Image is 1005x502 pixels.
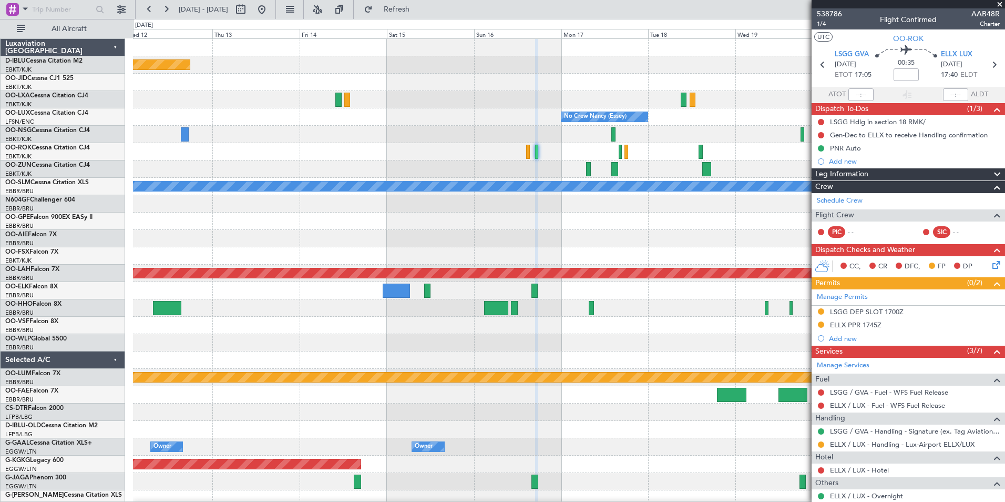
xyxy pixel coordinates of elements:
[5,58,83,64] a: D-IBLUCessna Citation M2
[5,145,32,151] span: OO-ROK
[5,492,64,498] span: G-[PERSON_NAME]
[125,29,212,38] div: Wed 12
[817,19,842,28] span: 1/4
[967,345,982,356] span: (3/7)
[5,301,61,307] a: OO-HHOFalcon 8X
[5,266,30,273] span: OO-LAH
[815,168,868,180] span: Leg Information
[5,249,29,255] span: OO-FSX
[5,93,88,99] a: OO-LXACessna Citation CJ4
[835,49,869,60] span: LSGG GVA
[814,32,833,42] button: UTC
[153,439,171,455] div: Owner
[648,29,735,38] div: Tue 18
[5,179,30,186] span: OO-SLM
[5,214,93,220] a: OO-GPEFalcon 900EX EASy II
[849,262,861,272] span: CC,
[5,179,89,186] a: OO-SLMCessna Citation XLS
[817,292,868,303] a: Manage Permits
[830,401,945,410] a: ELLX / LUX - Fuel - WFS Fuel Release
[971,89,988,100] span: ALDT
[830,466,889,475] a: ELLX / LUX - Hotel
[855,70,871,81] span: 17:05
[5,292,34,299] a: EBBR/BRU
[5,284,58,290] a: OO-ELKFalcon 8X
[830,144,861,153] div: PNR Auto
[5,266,59,273] a: OO-LAHFalcon 7X
[5,475,66,481] a: G-JAGAPhenom 300
[848,88,874,101] input: --:--
[848,227,871,237] div: - -
[830,320,881,329] div: ELLX PPR 1745Z
[212,29,300,38] div: Thu 13
[5,274,34,282] a: EBBR/BRU
[817,196,863,206] a: Schedule Crew
[5,423,98,429] a: D-IBLU-OLDCessna Citation M2
[5,127,32,134] span: OO-NSG
[32,2,93,17] input: Trip Number
[5,58,26,64] span: D-IBLU
[5,396,34,404] a: EBBR/BRU
[5,413,33,421] a: LFPB/LBG
[5,336,67,342] a: OO-WLPGlobal 5500
[5,336,31,342] span: OO-WLP
[135,21,153,30] div: [DATE]
[829,157,1000,166] div: Add new
[12,21,114,37] button: All Aircraft
[5,110,30,116] span: OO-LUX
[5,284,29,290] span: OO-ELK
[815,374,829,386] span: Fuel
[5,162,32,168] span: OO-ZUN
[880,14,937,25] div: Flight Confirmed
[5,448,37,456] a: EGGW/LTN
[830,117,926,126] div: LSGG Hdlg in section 18 RMK/
[5,66,32,74] a: EBKT/KJK
[815,244,915,256] span: Dispatch Checks and Weather
[5,405,64,411] a: CS-DTRFalcon 2000
[5,423,41,429] span: D-IBLU-OLD
[835,70,852,81] span: ETOT
[815,277,840,289] span: Permits
[817,8,842,19] span: 538786
[815,477,838,489] span: Others
[5,457,64,464] a: G-KGKGLegacy 600
[815,451,833,464] span: Hotel
[938,262,946,272] span: FP
[564,109,627,125] div: No Crew Nancy (Essey)
[971,8,1000,19] span: AAB48R
[5,465,37,473] a: EGGW/LTN
[5,214,30,220] span: OO-GPE
[828,226,845,238] div: PIC
[5,118,34,126] a: LFSN/ENC
[815,103,868,115] span: Dispatch To-Dos
[5,162,90,168] a: OO-ZUNCessna Citation CJ4
[967,277,982,288] span: (0/2)
[878,262,887,272] span: CR
[5,93,30,99] span: OO-LXA
[359,1,422,18] button: Refresh
[815,413,845,425] span: Handling
[5,440,92,446] a: G-GAALCessna Citation XLS+
[933,226,950,238] div: SIC
[941,59,962,70] span: [DATE]
[5,232,28,238] span: OO-AIE
[387,29,474,38] div: Sat 15
[5,127,90,134] a: OO-NSGCessna Citation CJ4
[941,70,958,81] span: 17:40
[941,49,972,60] span: ELLX LUX
[5,344,34,352] a: EBBR/BRU
[830,427,1000,436] a: LSGG / GVA - Handling - Signature (ex. Tag Aviation) LSGG / GVA
[5,301,33,307] span: OO-HHO
[953,227,977,237] div: - -
[179,5,228,14] span: [DATE] - [DATE]
[5,388,29,394] span: OO-FAE
[5,405,28,411] span: CS-DTR
[830,130,988,139] div: Gen-Dec to ELLX to receive Handling confirmation
[830,307,904,316] div: LSGG DEP SLOT 1700Z
[5,135,32,143] a: EBKT/KJK
[5,378,34,386] a: EBBR/BRU
[5,75,27,82] span: OO-JID
[5,318,29,325] span: OO-VSF
[893,33,924,44] span: OO-ROK
[815,181,833,193] span: Crew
